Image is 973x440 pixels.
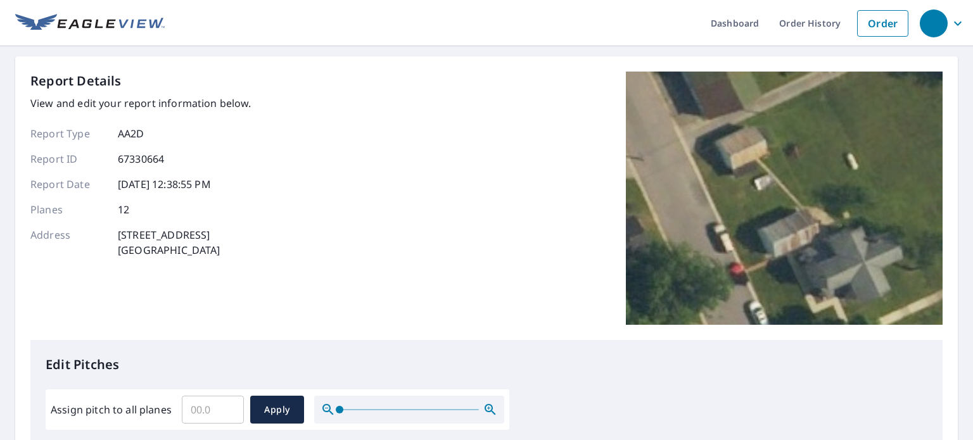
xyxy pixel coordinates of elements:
[118,177,211,192] p: [DATE] 12:38:55 PM
[118,202,129,217] p: 12
[260,402,294,418] span: Apply
[250,396,304,424] button: Apply
[626,72,943,325] img: Top image
[118,126,144,141] p: AA2D
[30,227,106,258] p: Address
[51,402,172,417] label: Assign pitch to all planes
[30,202,106,217] p: Planes
[30,96,251,111] p: View and edit your report information below.
[30,177,106,192] p: Report Date
[118,227,220,258] p: [STREET_ADDRESS] [GEOGRAPHIC_DATA]
[15,14,165,33] img: EV Logo
[30,126,106,141] p: Report Type
[118,151,164,167] p: 67330664
[30,151,106,167] p: Report ID
[30,72,122,91] p: Report Details
[857,10,908,37] a: Order
[182,392,244,427] input: 00.0
[46,355,927,374] p: Edit Pitches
